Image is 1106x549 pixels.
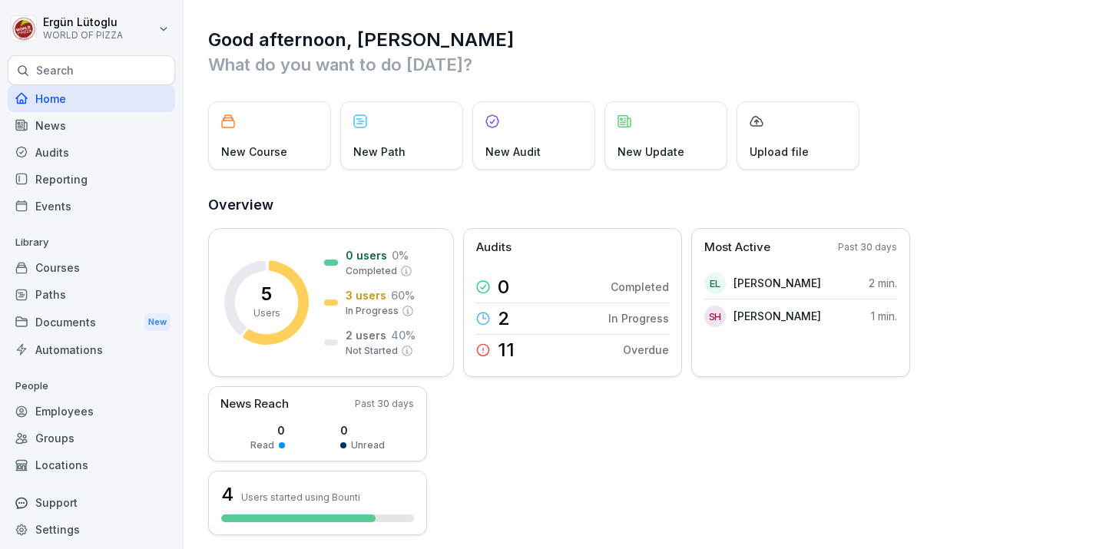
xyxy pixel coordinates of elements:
[346,327,386,343] p: 2 users
[351,438,385,452] p: Unread
[340,422,385,438] p: 0
[8,85,175,112] a: Home
[221,144,287,160] p: New Course
[8,398,175,425] a: Employees
[346,304,399,318] p: In Progress
[261,285,272,303] p: 5
[253,306,280,320] p: Users
[8,230,175,255] p: Library
[355,397,414,411] p: Past 30 days
[8,166,175,193] a: Reporting
[392,247,409,263] p: 0 %
[8,451,175,478] a: Locations
[618,144,684,160] p: New Update
[250,438,274,452] p: Read
[498,341,515,359] p: 11
[8,308,175,336] a: DocumentsNew
[43,16,123,29] p: Ergün Lütoglu
[346,247,387,263] p: 0 users
[8,516,175,543] a: Settings
[43,30,123,41] p: WORLD OF PIZZA
[704,273,726,294] div: EL
[221,481,233,508] h3: 4
[144,313,171,331] div: New
[8,254,175,281] a: Courses
[346,344,398,358] p: Not Started
[250,422,285,438] p: 0
[8,139,175,166] a: Audits
[8,336,175,363] a: Automations
[869,275,897,291] p: 2 min.
[485,144,541,160] p: New Audit
[208,52,1083,77] p: What do you want to do [DATE]?
[346,287,386,303] p: 3 users
[704,239,770,256] p: Most Active
[871,308,897,324] p: 1 min.
[8,308,175,336] div: Documents
[391,287,415,303] p: 60 %
[608,310,669,326] p: In Progress
[8,281,175,308] a: Paths
[838,240,897,254] p: Past 30 days
[498,309,510,328] p: 2
[346,264,397,278] p: Completed
[208,194,1083,216] h2: Overview
[750,144,809,160] p: Upload file
[8,489,175,516] div: Support
[733,308,821,324] p: [PERSON_NAME]
[241,491,360,503] p: Users started using Bounti
[353,144,406,160] p: New Path
[733,275,821,291] p: [PERSON_NAME]
[611,279,669,295] p: Completed
[36,63,74,78] p: Search
[208,28,1083,52] h1: Good afternoon, [PERSON_NAME]
[8,112,175,139] a: News
[476,239,512,256] p: Audits
[220,395,289,413] p: News Reach
[623,342,669,358] p: Overdue
[704,306,726,327] div: SH
[391,327,416,343] p: 40 %
[8,193,175,220] a: Events
[8,374,175,399] p: People
[8,425,175,451] a: Groups
[498,278,509,296] p: 0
